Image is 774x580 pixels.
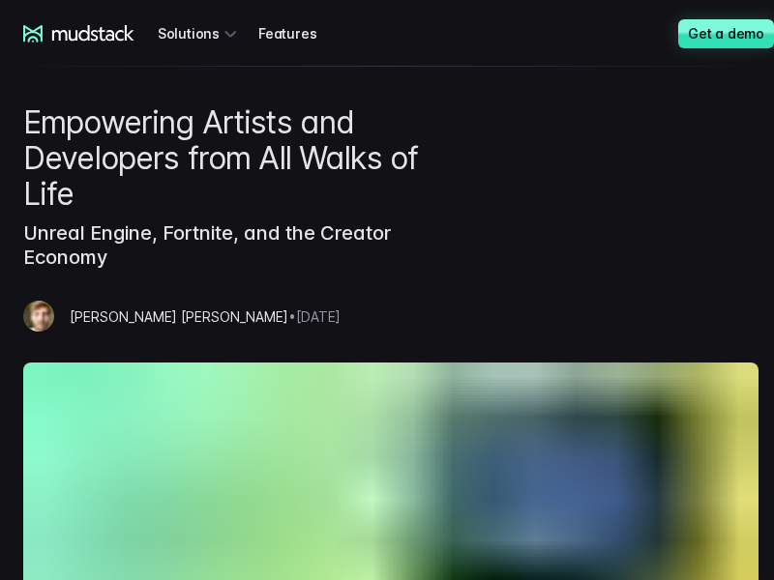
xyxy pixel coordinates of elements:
span: [PERSON_NAME] [PERSON_NAME] [70,308,288,325]
h3: Unreal Engine, Fortnite, and the Creator Economy [23,212,459,270]
a: Get a demo [678,19,774,48]
div: Solutions [158,15,243,51]
a: Features [258,15,340,51]
span: • [DATE] [288,308,341,325]
h1: Empowering Artists and Developers from All Walks of Life [23,105,459,212]
a: mudstack logo [23,25,134,43]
